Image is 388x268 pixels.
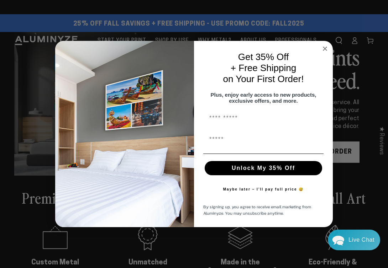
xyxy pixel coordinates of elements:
span: Get 35% Off [238,52,289,62]
div: Contact Us Directly [348,230,374,250]
button: Close dialog [321,44,329,53]
span: + Free Shipping [231,63,296,73]
img: 728e4f65-7e6c-44e2-b7d1-0292a396982f.jpeg [55,41,194,227]
span: Plus, enjoy early access to new products, exclusive offers, and more. [211,92,316,104]
span: on Your First Order! [223,74,304,84]
div: Chat widget toggle [328,230,380,250]
button: Maybe later – I’ll pay full price 😅 [220,182,308,197]
button: Unlock My 35% Off [205,161,322,175]
span: By signing up, you agree to receive email marketing from Aluminyze. You may unsubscribe anytime. [203,204,311,216]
